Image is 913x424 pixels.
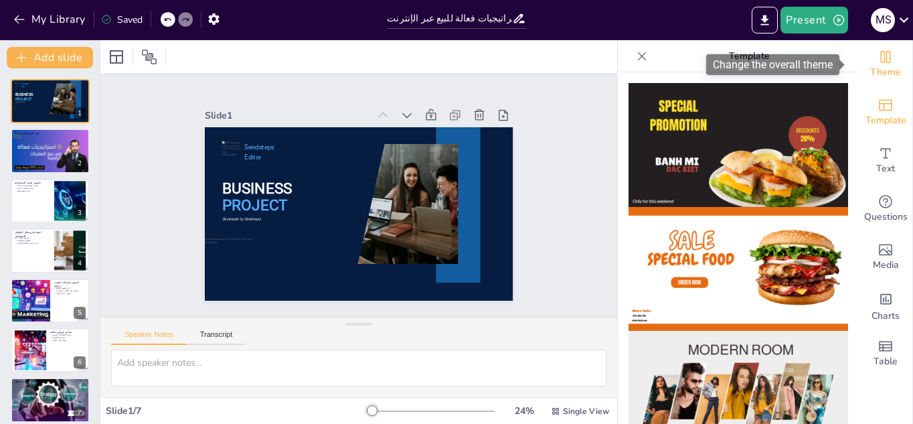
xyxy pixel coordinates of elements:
span: Table [874,354,898,369]
div: Add ready made slides [859,88,912,137]
p: تعزيز الوعي بالعلامة التجارية [15,242,50,244]
div: 7 [11,378,90,422]
div: M S [871,8,895,32]
p: زيادة ظهور الموقع [54,287,86,289]
p: تحليل سلوك العملاء [15,137,86,140]
div: 5 [11,279,90,323]
span: Position [141,49,157,65]
button: Speaker Notes [111,330,187,345]
button: Present [780,7,847,33]
span: PROJECT [15,96,32,101]
p: توفير قيمة حقيقية [50,339,86,342]
div: 1 [11,79,90,123]
p: توفير معلومات واضحة [15,187,50,190]
p: زيادة ولاء العملاء [50,336,86,339]
div: 1 [74,107,86,119]
p: قياس أداء الاستراتيجيات [15,384,86,386]
div: 24 % [508,405,540,417]
div: 6 [74,356,86,368]
p: تطوير رسائل تسويقية مخصصة [15,139,86,142]
span: Template [865,113,906,128]
button: M S [871,7,895,33]
span: Single View [563,406,609,417]
span: Questions [864,210,908,224]
div: 3 [74,207,86,219]
div: 4 [74,257,86,269]
p: فهم السوق المستهدف [15,131,86,135]
div: 7 [74,407,86,419]
span: Sendsteps [21,83,29,85]
div: Change the overall theme [859,40,912,88]
span: Text [876,161,895,176]
div: 2 [74,157,86,169]
div: Layout [106,46,127,68]
div: 4 [11,228,90,273]
p: قياس الأداء والتحليل [15,380,86,384]
span: BUSINESS [371,256,416,327]
p: الترويج للمنتجات [15,237,50,240]
button: Export to PowerPoint [752,7,778,33]
img: thumb-2.png [629,207,848,331]
div: 2 [11,129,90,173]
p: تقديم عروض خاصة [50,330,86,334]
p: تحسين محركات البحث (SEO) [54,281,86,288]
img: thumb-1.png [629,83,848,207]
span: Developed by Sendsteps [418,274,438,311]
span: Theme [870,65,901,80]
p: تصميم واجهة مستخدم جذابة [15,184,50,187]
div: Add a table [859,330,912,378]
input: Insert title [387,9,511,28]
span: Charts [871,309,900,324]
span: PROJECT [389,253,432,320]
span: Sendsteps [345,291,364,322]
p: استخدام وسائل التواصل الاجتماعي [15,230,50,238]
span: Editor [21,86,25,88]
p: تحسين تجربة المستخدم [15,181,50,185]
span: Media [873,258,899,273]
div: 6 [11,328,90,372]
div: Get real-time input from your audience [859,185,912,233]
div: Slide 1 / 7 [106,405,366,417]
div: Add charts and graphs [859,281,912,330]
p: تحليل البيانات [15,386,86,389]
p: تحسين الحملات [15,388,86,391]
p: تجربة دفع بسيطة [15,190,50,192]
p: تحفيز العملاء على الشراء [50,334,86,337]
div: 5 [74,307,86,319]
p: تحديد السوق المستهدف [15,135,86,137]
p: التركيز على الكلمات الرئيسية [54,289,86,292]
span: Editor [360,299,373,317]
div: Add text boxes [859,137,912,185]
div: Add images, graphics, shapes or video [859,233,912,281]
button: Add slide [7,47,93,68]
p: محتوى عالي الجودة [54,292,86,295]
span: BUSINESS [15,92,33,97]
button: Transcript [187,330,246,345]
span: Developed by Sendsteps [15,102,25,103]
p: التواصل مع العملاء [15,240,50,242]
p: Template [653,40,845,72]
button: My Library [10,9,91,30]
div: Change the overall theme [706,54,839,75]
div: Slide 1 [276,216,354,371]
div: 3 [11,179,90,223]
div: Saved [101,13,143,26]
